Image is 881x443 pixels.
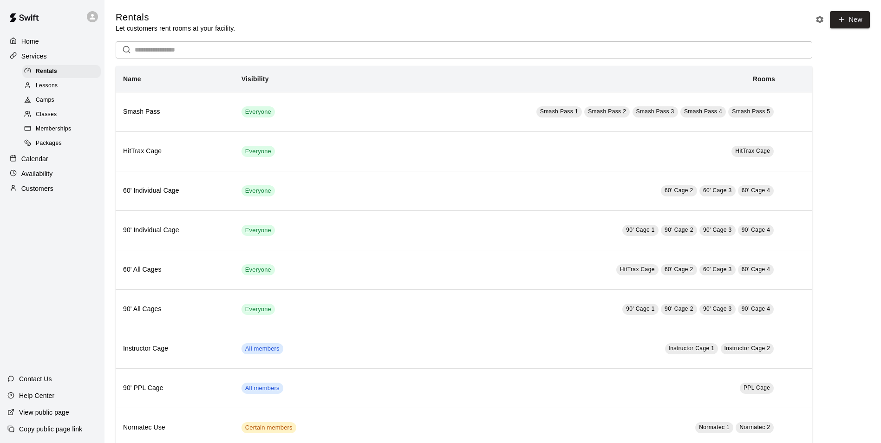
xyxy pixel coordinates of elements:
span: Classes [36,110,57,119]
span: Everyone [241,147,275,156]
span: 90' Cage 1 [626,306,655,312]
span: Memberships [36,124,71,134]
span: Everyone [241,226,275,235]
div: This service is visible to all members [241,343,283,354]
span: 60' Cage 2 [665,187,693,194]
a: New [830,11,870,28]
span: Instructor Cage 2 [724,345,770,352]
span: 90' Cage 3 [703,306,732,312]
span: All members [241,384,283,393]
h6: 90' PPL Cage [123,383,227,393]
span: HitTrax Cage [735,148,770,154]
span: 60' Cage 4 [742,266,770,273]
div: Packages [22,137,101,150]
div: Camps [22,94,101,107]
span: PPL Cage [744,384,770,391]
p: Help Center [19,391,54,400]
span: Packages [36,139,62,148]
a: Camps [22,93,104,108]
a: Availability [7,167,97,181]
span: 90’ Cage 4 [742,227,770,233]
h6: 90' All Cages [123,304,227,314]
h6: HitTrax Cage [123,146,227,156]
h5: Rentals [116,11,235,24]
a: Rentals [22,64,104,78]
a: Classes [22,108,104,122]
span: Instructor Cage 1 [669,345,715,352]
span: 90' Cage 2 [665,306,693,312]
span: Certain members [241,423,296,432]
h6: 60' Individual Cage [123,186,227,196]
a: Services [7,49,97,63]
span: 90' Cage 1 [626,227,655,233]
div: This service is visible to all of your customers [241,225,275,236]
span: Rentals [36,67,57,76]
span: Everyone [241,266,275,274]
a: Memberships [22,122,104,137]
span: Everyone [241,108,275,117]
p: Let customers rent rooms at your facility. [116,24,235,33]
span: HitTrax Cage [620,266,655,273]
div: This service is visible to all of your customers [241,185,275,196]
p: Calendar [21,154,48,163]
button: Rental settings [813,13,827,26]
div: This service is visible to all of your customers [241,106,275,117]
span: Lessons [36,81,58,91]
p: Customers [21,184,53,193]
div: This service is visible to all members [241,383,283,394]
span: Normatec 2 [739,424,770,430]
b: Rooms [753,75,775,83]
span: 60' Cage 3 [703,266,732,273]
h6: Normatec Use [123,423,227,433]
a: Calendar [7,152,97,166]
span: Everyone [241,305,275,314]
b: Name [123,75,141,83]
p: Services [21,52,47,61]
a: Customers [7,182,97,195]
h6: 60' All Cages [123,265,227,275]
div: This service is visible to all of your customers [241,304,275,315]
a: Lessons [22,78,104,93]
p: Copy public page link [19,424,82,434]
div: Lessons [22,79,101,92]
span: 90' Cage 3 [703,227,732,233]
p: Availability [21,169,53,178]
div: Memberships [22,123,101,136]
span: 60' Cage 4 [742,187,770,194]
span: Smash Pass 2 [588,108,626,115]
div: This service is visible to only customers with certain memberships. Check the service pricing for... [241,422,296,433]
span: Everyone [241,187,275,195]
span: All members [241,345,283,353]
span: Normatec 1 [699,424,730,430]
span: 90' Cage 2 [665,227,693,233]
span: Smash Pass 5 [732,108,770,115]
span: Camps [36,96,54,105]
b: Visibility [241,75,269,83]
span: 60' Cage 2 [665,266,693,273]
span: Smash Pass 4 [684,108,722,115]
span: Smash Pass 1 [540,108,578,115]
a: Packages [22,137,104,151]
span: 90’ Cage 4 [742,306,770,312]
div: Classes [22,108,101,121]
span: 60' Cage 3 [703,187,732,194]
h6: 90' Individual Cage [123,225,227,235]
div: Rentals [22,65,101,78]
div: This service is visible to all of your customers [241,264,275,275]
span: Smash Pass 3 [636,108,674,115]
p: View public page [19,408,69,417]
h6: Instructor Cage [123,344,227,354]
a: Home [7,34,97,48]
p: Contact Us [19,374,52,384]
p: Home [21,37,39,46]
div: This service is visible to all of your customers [241,146,275,157]
h6: Smash Pass [123,107,227,117]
